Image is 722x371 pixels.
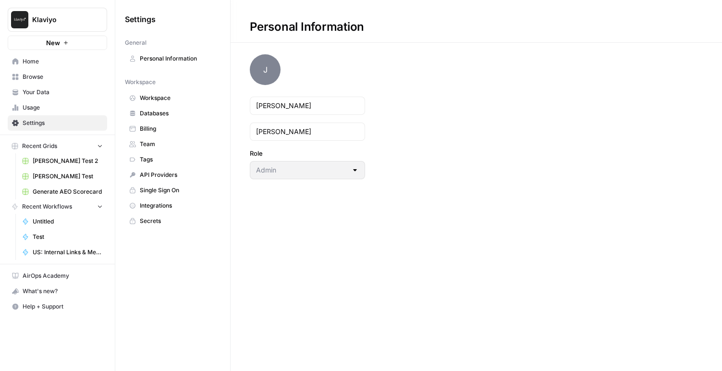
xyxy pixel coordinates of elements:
a: Workspace [125,90,220,106]
span: Workspace [125,78,156,87]
a: Personal Information [125,51,220,66]
a: Test [18,229,107,245]
span: Test [33,233,103,241]
span: Your Data [23,88,103,97]
button: Help + Support [8,299,107,314]
span: AirOps Academy [23,272,103,280]
span: Team [140,140,216,148]
span: Single Sign On [140,186,216,195]
button: New [8,36,107,50]
button: Workspace: Klaviyo [8,8,107,32]
div: Personal Information [231,19,383,35]
button: What's new? [8,284,107,299]
button: Recent Workflows [8,199,107,214]
span: Help + Support [23,302,103,311]
span: [PERSON_NAME] Test 2 [33,157,103,165]
span: New [46,38,60,48]
span: Home [23,57,103,66]
a: US: Internal Links & Metadata [18,245,107,260]
span: Generate AEO Scorecard [33,187,103,196]
button: Recent Grids [8,139,107,153]
span: [PERSON_NAME] Test [33,172,103,181]
img: Klaviyo Logo [11,11,28,28]
a: Home [8,54,107,69]
a: Tags [125,152,220,167]
span: Workspace [140,94,216,102]
span: Recent Grids [22,142,57,150]
a: Settings [8,115,107,131]
span: Untitled [33,217,103,226]
span: Recent Workflows [22,202,72,211]
a: Your Data [8,85,107,100]
span: Browse [23,73,103,81]
span: Usage [23,103,103,112]
a: [PERSON_NAME] Test 2 [18,153,107,169]
span: US: Internal Links & Metadata [33,248,103,257]
a: Team [125,136,220,152]
span: Databases [140,109,216,118]
label: Role [250,148,365,158]
span: J [250,54,281,85]
a: API Providers [125,167,220,183]
span: General [125,38,147,47]
a: Secrets [125,213,220,229]
span: API Providers [140,171,216,179]
a: [PERSON_NAME] Test [18,169,107,184]
div: What's new? [8,284,107,298]
span: Secrets [140,217,216,225]
span: Integrations [140,201,216,210]
a: Databases [125,106,220,121]
a: Billing [125,121,220,136]
a: Integrations [125,198,220,213]
a: Browse [8,69,107,85]
span: Klaviyo [32,15,90,25]
a: Generate AEO Scorecard [18,184,107,199]
span: Billing [140,124,216,133]
span: Personal Information [140,54,216,63]
span: Settings [23,119,103,127]
span: Settings [125,13,156,25]
a: AirOps Academy [8,268,107,284]
a: Single Sign On [125,183,220,198]
a: Untitled [18,214,107,229]
span: Tags [140,155,216,164]
a: Usage [8,100,107,115]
